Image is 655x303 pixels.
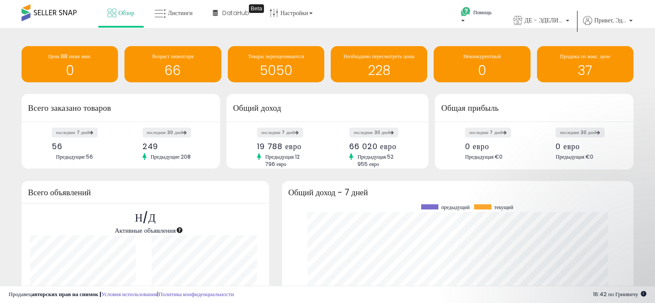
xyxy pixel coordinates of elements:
font: 249 [143,141,158,152]
font: 12 796 евро [265,153,300,168]
font: 52 955 евро [357,153,394,168]
font: Общий доход - 7 дней [289,187,368,198]
font: Помощь [473,9,492,16]
font: ДЕ - ЭДЕЛИНД [525,16,567,25]
font: Н/Д [135,210,155,225]
font: 66 020 евро [349,141,396,152]
font: 0 евро [465,141,489,152]
font: Предыдущая: [265,153,295,160]
font: 56 [52,141,62,152]
font: Возраст инвентаря [152,53,193,60]
font: Листинги [168,9,193,17]
a: Необходимо пересмотреть цены 228 [331,46,427,82]
a: Неконкурентный 0 [434,46,530,82]
font: 5050 [260,61,292,80]
font: Необходимо пересмотреть цены [344,53,415,60]
font: 19 788 евро [257,141,301,152]
font: 56 [86,153,93,160]
font: Активные объявления [115,226,176,235]
font: Предыдущая: [556,153,585,160]
a: Условия использования [101,290,157,298]
a: Привет, Эделинд [583,16,633,35]
font: Продажа по макс. цене [560,53,610,60]
font: Предыдущая: [465,153,495,160]
div: Якорь подсказки [176,226,183,234]
font: Всего заказано товаров [28,102,111,114]
font: Товары переоцениваются [248,53,304,60]
font: 228 [368,61,391,80]
font: 0 [478,61,486,80]
font: последние 7 дней [261,129,295,136]
a: Возраст инвентаря 66 [124,46,221,82]
font: 0 евро [556,141,580,152]
font: последние 7 дней [469,129,503,136]
a: Политика конфиденциальности [158,290,234,298]
a: Продажа по макс. цене 37 [537,46,633,82]
font: Настройки [280,9,308,17]
font: авторских прав на снимок | [31,290,101,298]
a: Цена BB ниже мин. 0 [22,46,118,82]
font: €0 [495,153,503,160]
font: 0 [66,61,74,80]
font: Общая прибыль [441,102,499,114]
font: 208 [181,153,191,160]
font: Привет, Эделинд [594,16,638,25]
font: Общий доход [233,102,281,114]
i: Получить помощь [460,6,471,17]
font: Предыдущие: [56,153,86,160]
font: | [157,290,158,298]
font: 66 [165,61,181,80]
a: ДЕ - ЭДЕЛИНД [507,7,576,35]
div: Tooltip anchor [249,4,264,13]
font: 37 [578,61,592,80]
font: последние 30 дней [560,129,596,136]
font: Неконкурентный [463,53,501,60]
font: Продавец [9,290,31,298]
font: предыдущий [441,203,470,211]
font: последние 30 дней [147,129,183,136]
font: DataHub [222,9,249,17]
font: Обзор [118,9,134,17]
font: последние 30 дней [354,129,390,136]
font: последние 7 дней [56,129,90,136]
font: текущий [494,203,513,211]
font: Всего объявлений [28,187,91,198]
font: Цена BB ниже мин. [48,53,91,60]
font: Предыдущая: [357,153,387,160]
font: Предыдущие: [151,153,181,160]
a: Товары переоцениваются 5050 [228,46,324,82]
font: €0 [586,153,593,160]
